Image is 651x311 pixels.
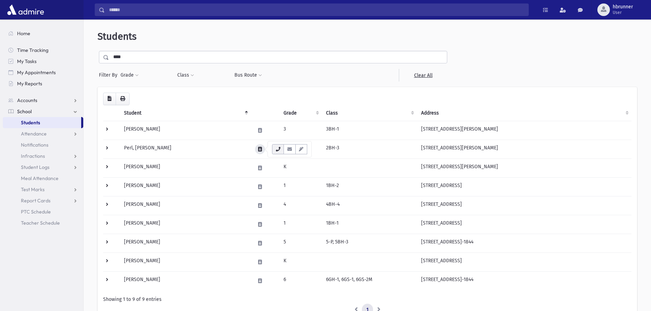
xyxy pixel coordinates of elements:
[21,186,45,193] span: Test Marks
[21,175,59,181] span: Meal Attendance
[279,234,321,252] td: 5
[120,271,251,290] td: [PERSON_NAME]
[21,197,51,204] span: Report Cards
[279,215,321,234] td: 1
[3,67,83,78] a: My Appointments
[120,177,251,196] td: [PERSON_NAME]
[17,69,56,76] span: My Appointments
[417,252,631,271] td: [STREET_ADDRESS]
[21,209,51,215] span: PTC Schedule
[322,140,417,158] td: 2BH-3
[3,184,83,195] a: Test Marks
[279,252,321,271] td: K
[21,131,47,137] span: Attendance
[6,3,46,17] img: AdmirePro
[17,108,32,115] span: School
[120,215,251,234] td: [PERSON_NAME]
[17,97,37,103] span: Accounts
[105,3,528,16] input: Search
[322,121,417,140] td: 3BH-1
[279,158,321,177] td: K
[21,220,60,226] span: Teacher Schedule
[417,271,631,290] td: [STREET_ADDRESS]-1844
[99,71,120,79] span: Filter By
[120,105,251,121] th: Student: activate to sort column descending
[417,234,631,252] td: [STREET_ADDRESS]-1844
[21,153,45,159] span: Infractions
[120,196,251,215] td: [PERSON_NAME]
[3,117,81,128] a: Students
[3,95,83,106] a: Accounts
[120,69,139,81] button: Grade
[3,217,83,228] a: Teacher Schedule
[417,196,631,215] td: [STREET_ADDRESS]
[399,69,447,81] a: Clear All
[120,234,251,252] td: [PERSON_NAME]
[3,78,83,89] a: My Reports
[17,47,48,53] span: Time Tracking
[279,271,321,290] td: 6
[3,28,83,39] a: Home
[120,121,251,140] td: [PERSON_NAME]
[103,93,116,105] button: CSV
[103,296,631,303] div: Showing 1 to 9 of 9 entries
[234,69,262,81] button: Bus Route
[3,195,83,206] a: Report Cards
[120,140,251,158] td: Perl, [PERSON_NAME]
[279,196,321,215] td: 4
[120,252,251,271] td: [PERSON_NAME]
[279,140,321,158] td: 2
[322,177,417,196] td: 1BH-2
[3,150,83,162] a: Infractions
[613,4,633,10] span: hbrunner
[417,158,631,177] td: [STREET_ADDRESS][PERSON_NAME]
[322,234,417,252] td: 5-P, 5BH-3
[322,215,417,234] td: 1BH-1
[177,69,194,81] button: Class
[3,139,83,150] a: Notifications
[17,80,42,87] span: My Reports
[3,106,83,117] a: School
[295,144,307,154] button: Email Templates
[21,164,49,170] span: Student Logs
[279,177,321,196] td: 1
[17,58,37,64] span: My Tasks
[3,45,83,56] a: Time Tracking
[322,196,417,215] td: 4BH-4
[417,121,631,140] td: [STREET_ADDRESS][PERSON_NAME]
[3,173,83,184] a: Meal Attendance
[613,10,633,15] span: User
[116,93,130,105] button: Print
[279,121,321,140] td: 3
[417,215,631,234] td: [STREET_ADDRESS]
[417,177,631,196] td: [STREET_ADDRESS]
[417,105,631,121] th: Address: activate to sort column ascending
[21,142,48,148] span: Notifications
[120,158,251,177] td: [PERSON_NAME]
[322,271,417,290] td: 6GH-1, 6GS-1, 6GS-2M
[322,105,417,121] th: Class: activate to sort column ascending
[17,30,30,37] span: Home
[3,162,83,173] a: Student Logs
[3,56,83,67] a: My Tasks
[417,140,631,158] td: [STREET_ADDRESS][PERSON_NAME]
[98,31,137,42] span: Students
[3,128,83,139] a: Attendance
[3,206,83,217] a: PTC Schedule
[279,105,321,121] th: Grade: activate to sort column ascending
[21,119,40,126] span: Students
